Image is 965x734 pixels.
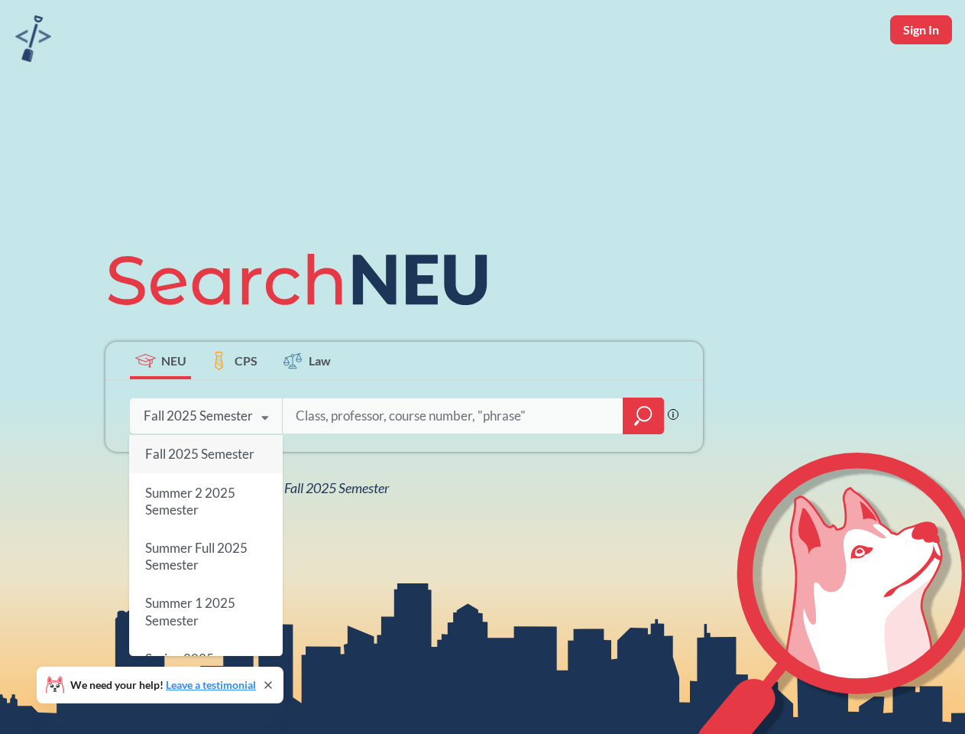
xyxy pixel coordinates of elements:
input: Class, professor, course number, "phrase" [294,400,612,432]
span: Law [309,352,331,369]
svg: magnifying glass [634,405,653,427]
div: Fall 2025 Semester [144,408,253,424]
span: Summer 2 2025 Semester [145,485,235,518]
span: Summer Full 2025 Semester [145,540,248,573]
span: Spring 2025 Semester [145,651,214,684]
a: sandbox logo [15,15,51,67]
span: We need your help! [70,680,256,690]
button: Sign In [890,15,952,44]
img: sandbox logo [15,15,51,62]
a: Leave a testimonial [166,678,256,691]
span: Summer 1 2025 Semester [145,596,235,628]
span: CPS [235,352,257,369]
span: Fall 2025 Semester [145,446,254,462]
span: NEU [161,352,186,369]
div: magnifying glass [623,398,664,434]
span: NEU Fall 2025 Semester [255,479,389,496]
